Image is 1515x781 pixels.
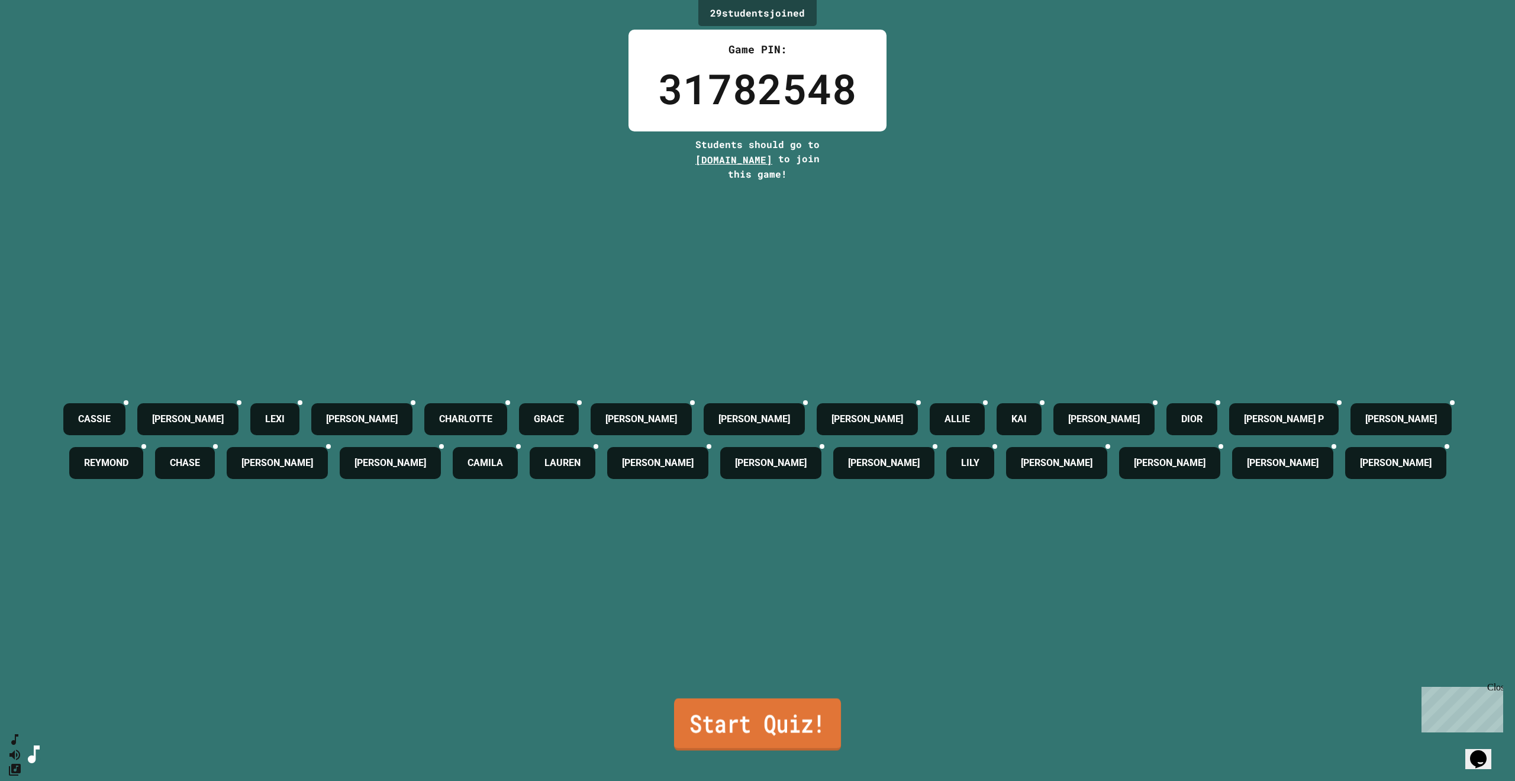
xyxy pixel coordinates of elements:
h4: [PERSON_NAME] [152,412,224,426]
h4: [PERSON_NAME] [848,456,920,470]
h4: CHARLOTTE [439,412,492,426]
h4: [PERSON_NAME] P [1244,412,1324,426]
h4: [PERSON_NAME] [1134,456,1205,470]
h4: CASSIE [78,412,111,426]
h4: [PERSON_NAME] [241,456,313,470]
h4: GRACE [534,412,564,426]
h4: CHASE [170,456,200,470]
h4: [PERSON_NAME] [622,456,694,470]
h4: [PERSON_NAME] [1365,412,1437,426]
h4: DIOR [1181,412,1203,426]
h4: CAMILA [468,456,503,470]
button: Change Music [8,762,22,777]
h4: ALLIE [945,412,970,426]
h4: [PERSON_NAME] [1247,456,1319,470]
h4: [PERSON_NAME] [1068,412,1140,426]
iframe: chat widget [1417,682,1503,732]
div: Chat with us now!Close [5,5,82,75]
a: Start Quiz! [674,698,841,750]
h4: LAUREN [544,456,581,470]
span: [DOMAIN_NAME] [695,153,772,166]
h4: KAI [1011,412,1027,426]
h4: [PERSON_NAME] [1021,456,1092,470]
iframe: chat widget [1465,734,1503,769]
h4: LEXI [265,412,285,426]
h4: [PERSON_NAME] [1360,456,1432,470]
div: Game PIN: [658,41,857,57]
button: Mute music [8,747,22,762]
h4: [PERSON_NAME] [735,456,807,470]
button: SpeedDial basic example [8,732,22,747]
h4: [PERSON_NAME] [326,412,398,426]
h4: [PERSON_NAME] [718,412,790,426]
div: 31782548 [658,57,857,120]
h4: [PERSON_NAME] [354,456,426,470]
h4: [PERSON_NAME] [605,412,677,426]
h4: REYMOND [84,456,128,470]
h4: LILY [961,456,979,470]
div: Students should go to to join this game! [684,137,831,181]
h4: [PERSON_NAME] [831,412,903,426]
